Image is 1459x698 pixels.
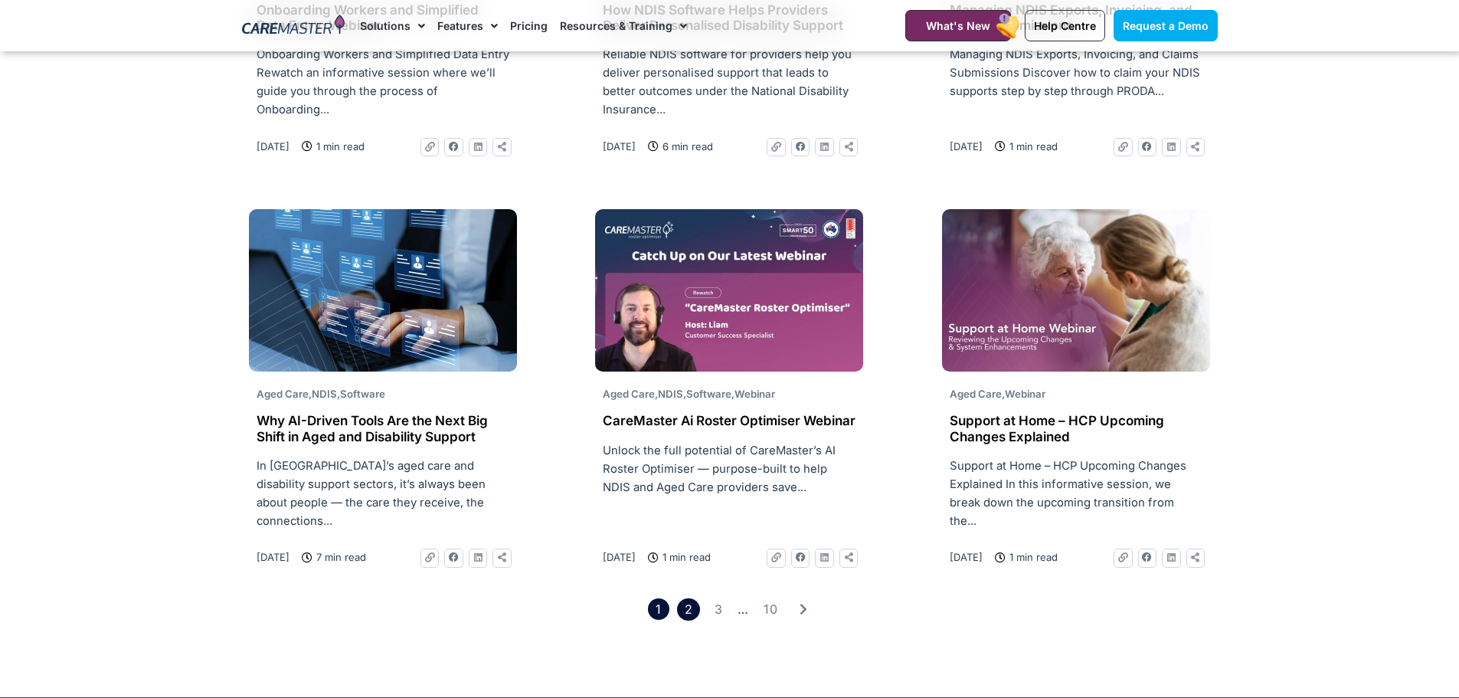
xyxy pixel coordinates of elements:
p: In [GEOGRAPHIC_DATA]’s aged care and disability support sectors, it’s always been about people — ... [257,457,509,530]
img: CareMaster Logo [242,15,345,38]
a: [DATE] [603,549,636,565]
img: ai-roster-blog [249,209,517,372]
a: Help Centre [1025,10,1105,41]
span: , , , [603,388,775,400]
span: 1 [648,598,669,620]
span: Software [340,388,385,400]
p: Unlock the full potential of CareMaster’s AI Roster Optimiser — purpose-built to help NDIS and Ag... [603,441,855,496]
span: Aged Care [257,388,309,400]
span: , [950,388,1045,400]
a: [DATE] [257,549,290,565]
span: Aged Care [950,388,1002,400]
p: Reliable NDIS software for providers help you deliver personalised support that leads to better o... [603,45,855,119]
span: Webinar [734,388,775,400]
span: What's New [926,19,990,32]
span: NDIS [312,388,337,400]
p: Managing NDIS Exports, Invoicing, and Claims Submissions Discover how to claim your NDIS supports... [950,45,1202,100]
span: 1 min read [1006,549,1058,565]
span: , , [257,388,385,400]
time: [DATE] [603,551,636,563]
span: Webinar [1005,388,1045,400]
a: [DATE] [603,138,636,155]
a: 2 [677,598,699,621]
h2: Why AI-Driven Tools Are the Next Big Shift in Aged and Disability Support [257,413,509,444]
time: [DATE] [950,140,983,152]
span: NDIS [658,388,683,400]
h2: Support at Home – HCP Upcoming Changes Explained [950,413,1202,444]
a: What's New [905,10,1011,41]
a: Request a Demo [1114,10,1218,41]
p: Onboarding Workers and Simplified Data Entry Rewatch an informative session where we’ll guide you... [257,45,509,119]
nav: Pagination [240,598,1220,621]
a: [DATE] [950,138,983,155]
span: 6 min read [659,138,713,155]
time: [DATE] [950,551,983,563]
span: 1 min read [1006,138,1058,155]
span: … [738,601,748,617]
time: [DATE] [257,140,290,152]
a: [DATE] [950,549,983,565]
span: 1 min read [312,138,365,155]
a: [DATE] [257,138,290,155]
h2: CareMaster Ai Roster Optimiser Webinar [603,413,855,428]
time: [DATE] [603,140,636,152]
img: support-at-home [942,209,1210,372]
img: Missed-CM-RO_Youtube-Thumb-1 [595,209,863,372]
span: 7 min read [312,549,366,565]
a: 3 [708,598,730,621]
p: Support at Home – HCP Upcoming Changes Explained In this informative session, we break down the u... [950,457,1202,530]
span: Request a Demo [1123,19,1209,32]
span: Aged Care [603,388,655,400]
span: 1 min read [659,549,711,565]
span: Help Centre [1034,19,1096,32]
span: Software [686,388,731,400]
a: 10 [757,598,785,621]
time: [DATE] [257,551,290,563]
